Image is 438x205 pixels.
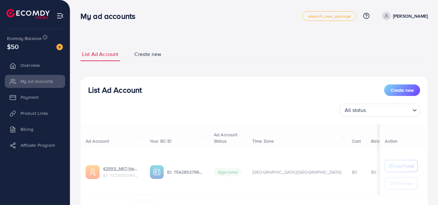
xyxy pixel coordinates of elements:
span: Create new [391,87,414,93]
input: Search for option [368,104,410,115]
div: Search for option [340,104,420,116]
span: $50 [7,42,19,51]
a: [PERSON_NAME] [380,12,428,20]
h3: List Ad Account [88,85,142,95]
span: Ecomdy Balance [7,35,42,42]
span: All status [343,106,367,115]
h3: My ad accounts [80,12,140,21]
button: Create new [384,84,420,96]
img: image [56,44,63,50]
span: adreach_new_package [308,14,351,18]
a: adreach_new_package [302,11,356,21]
img: menu [56,12,64,20]
span: List Ad Account [82,51,118,58]
p: [PERSON_NAME] [393,12,428,20]
span: Create new [134,51,161,58]
img: logo [6,9,50,19]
